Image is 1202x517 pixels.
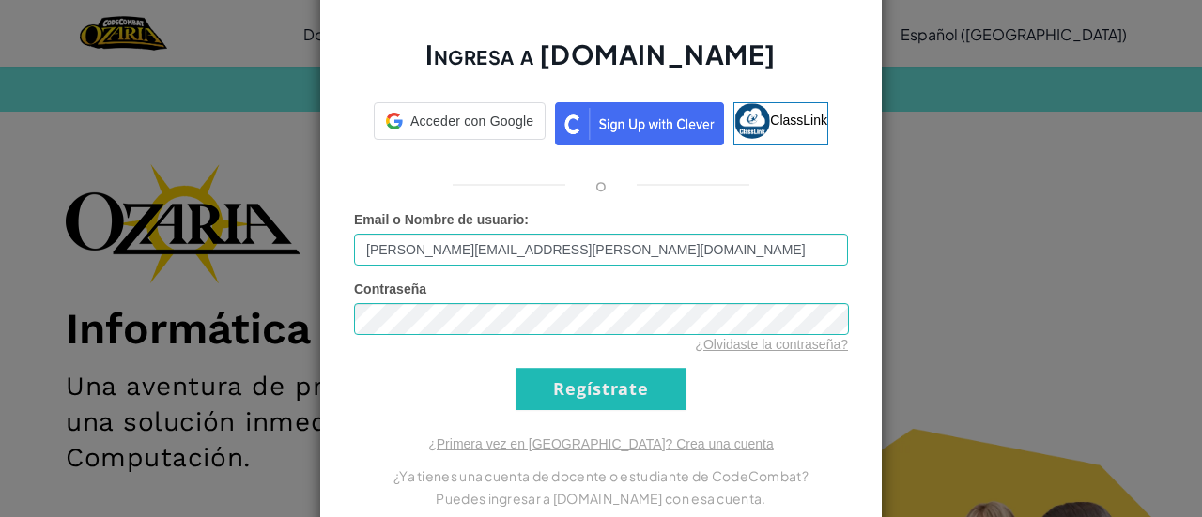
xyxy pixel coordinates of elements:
[354,212,524,227] span: Email o Nombre de usuario
[354,37,848,91] h2: Ingresa a [DOMAIN_NAME]
[734,103,770,139] img: classlink-logo-small.png
[770,112,827,127] span: ClassLink
[410,112,533,130] span: Acceder con Google
[516,368,686,410] input: Regístrate
[555,102,724,145] img: clever_sso_button@2x.png
[695,337,848,352] a: ¿Olvidaste la contraseña?
[354,464,848,487] p: ¿Ya tienes una cuenta de docente o estudiante de CodeCombat?
[374,102,546,140] div: Acceder con Google
[374,102,546,145] a: Acceder con Google
[354,210,529,229] label: :
[595,174,607,196] p: o
[354,281,426,297] span: Contraseña
[428,436,774,451] a: ¿Primera vez en [GEOGRAPHIC_DATA]? Crea una cuenta
[354,487,848,509] p: Puedes ingresar a [DOMAIN_NAME] con esa cuenta.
